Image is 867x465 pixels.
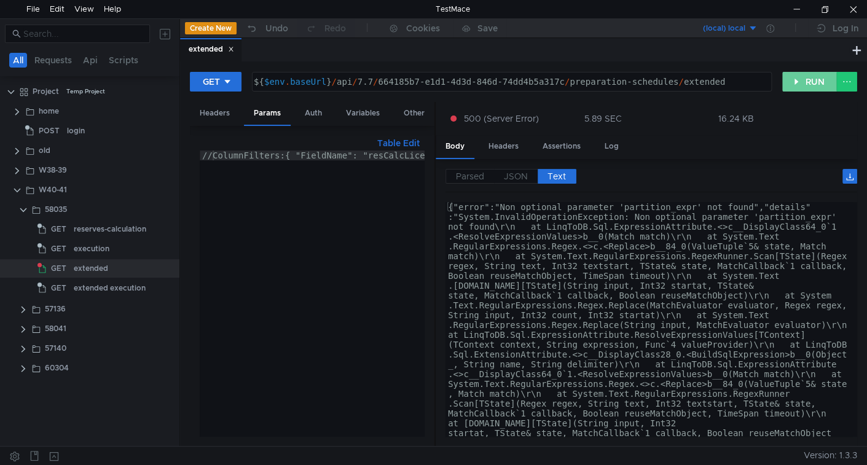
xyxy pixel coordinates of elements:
[51,259,66,278] span: GET
[105,53,142,68] button: Scripts
[23,27,143,41] input: Search...
[504,171,528,182] span: JSON
[45,300,66,318] div: 57136
[394,102,434,125] div: Other
[718,113,754,124] div: 16.24 KB
[479,135,528,158] div: Headers
[265,21,288,36] div: Undo
[190,102,240,125] div: Headers
[547,171,566,182] span: Text
[74,259,108,278] div: extended
[74,240,109,258] div: execution
[336,102,390,125] div: Variables
[703,23,745,34] div: (local) local
[782,72,837,92] button: RUN
[66,82,105,101] div: Temp Project
[244,102,291,126] div: Params
[67,122,85,140] div: login
[74,279,146,297] div: extended execution
[31,53,76,68] button: Requests
[51,240,66,258] span: GET
[533,135,590,158] div: Assertions
[406,21,440,36] div: Cookies
[39,102,59,120] div: home
[297,19,355,37] button: Redo
[456,171,484,182] span: Parsed
[185,22,237,34] button: Create New
[189,43,234,56] div: extended
[45,200,67,219] div: 58035
[595,135,629,158] div: Log
[672,18,758,38] button: (local) local
[295,102,332,125] div: Auth
[804,447,857,464] span: Version: 1.3.3
[372,136,425,150] button: Table Edit
[74,220,146,238] div: reserves-calculation
[39,161,67,179] div: W38-39
[190,72,241,92] button: GET
[79,53,101,68] button: Api
[33,82,59,101] div: Project
[45,339,66,358] div: 57140
[51,220,66,238] span: GET
[39,181,67,199] div: W40-41
[477,24,498,33] div: Save
[9,53,27,68] button: All
[436,135,474,159] div: Body
[584,113,622,124] div: 5.89 SEC
[237,19,297,37] button: Undo
[324,21,346,36] div: Redo
[45,359,69,377] div: 60304
[45,319,66,338] div: 58041
[39,122,60,140] span: POST
[39,141,50,160] div: old
[464,112,539,125] span: 500 (Server Error)
[51,279,66,297] span: GET
[833,21,858,36] div: Log In
[203,75,220,88] div: GET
